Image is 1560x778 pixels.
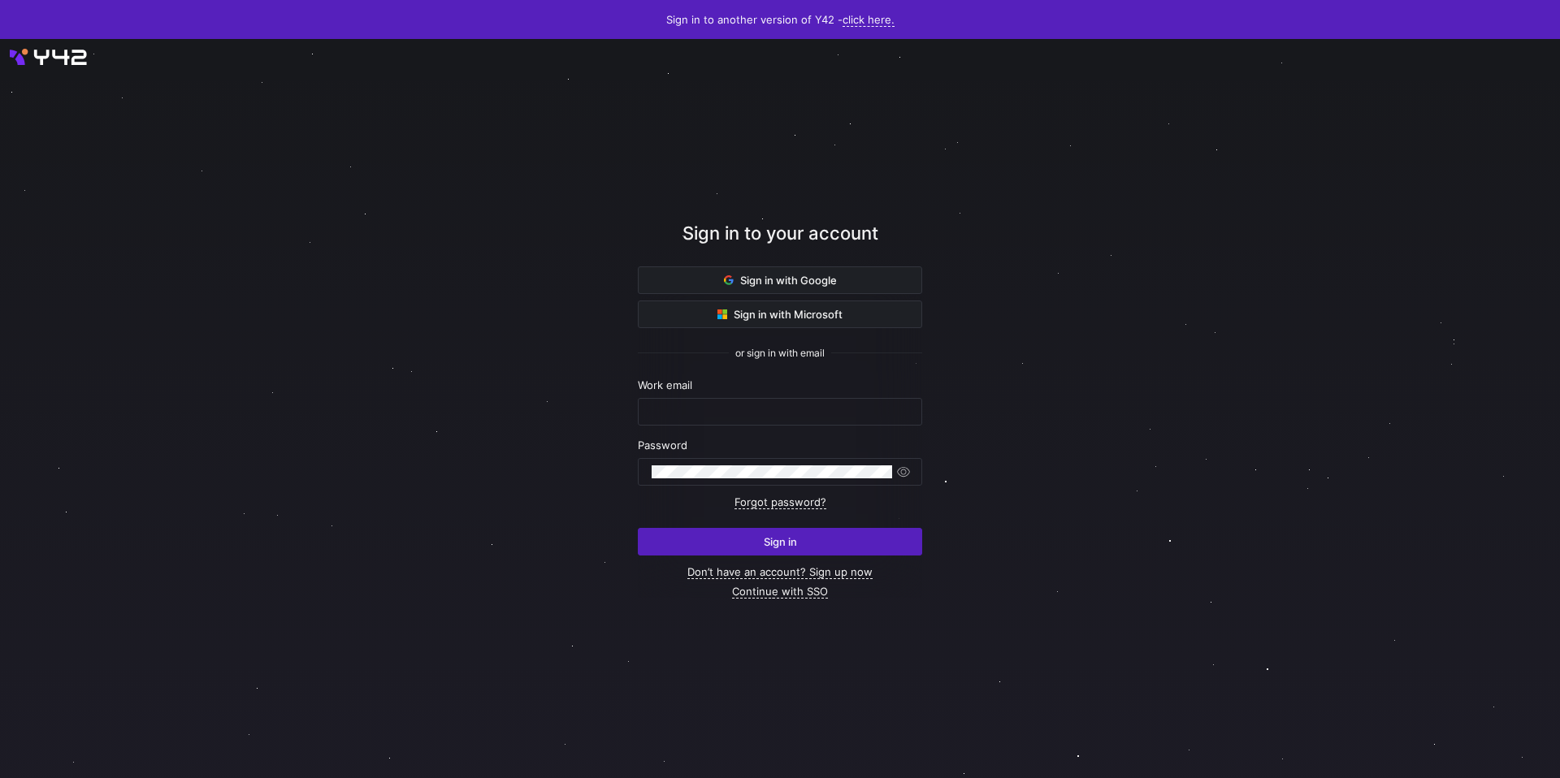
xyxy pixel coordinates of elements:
[764,535,797,548] span: Sign in
[638,528,922,555] button: Sign in
[638,220,922,266] div: Sign in to your account
[638,439,687,452] span: Password
[732,585,828,599] a: Continue with SSO
[687,565,873,579] a: Don’t have an account? Sign up now
[717,308,843,321] span: Sign in with Microsoft
[638,300,922,328] button: Sign in with Microsoft
[724,274,837,287] span: Sign in with Google
[734,495,826,509] a: Forgot password?
[638,378,692,391] span: Work email
[843,13,895,27] a: click here.
[638,266,922,294] button: Sign in with Google
[735,348,825,359] span: or sign in with email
